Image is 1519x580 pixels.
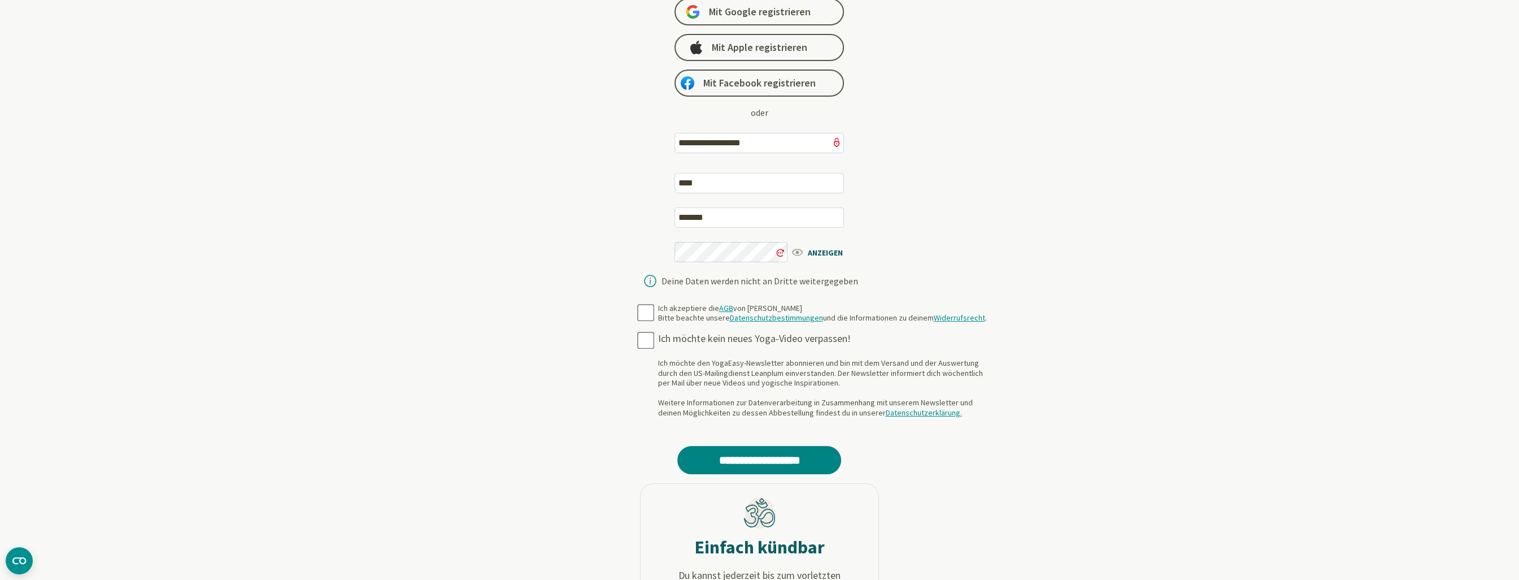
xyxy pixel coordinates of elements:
[6,547,33,574] button: CMP-Widget öffnen
[694,536,824,559] h2: Einfach kündbar
[933,313,985,323] a: Widerrufsrecht
[674,34,844,61] a: Mit Apple registrieren
[661,276,858,285] div: Deine Daten werden nicht an Dritte weitergegeben
[729,313,822,323] a: Datenschutzbestimmungen
[751,106,768,119] div: oder
[703,76,816,90] span: Mit Facebook registrieren
[790,245,855,259] span: ANZEIGEN
[708,5,810,19] span: Mit Google registrieren
[658,304,986,323] div: Ich akzeptiere die von [PERSON_NAME] Bitte beachte unsere und die Informationen zu deinem .
[719,303,733,313] a: AGB
[658,332,992,345] div: Ich möchte kein neues Yoga-Video verpassen!
[658,358,992,418] div: Ich möchte den YogaEasy-Newsletter abonnieren und bin mit dem Versand und der Auswertung durch de...
[712,41,807,54] span: Mit Apple registrieren
[674,70,844,97] a: Mit Facebook registrieren
[885,408,961,418] a: Datenschutzerklärung.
